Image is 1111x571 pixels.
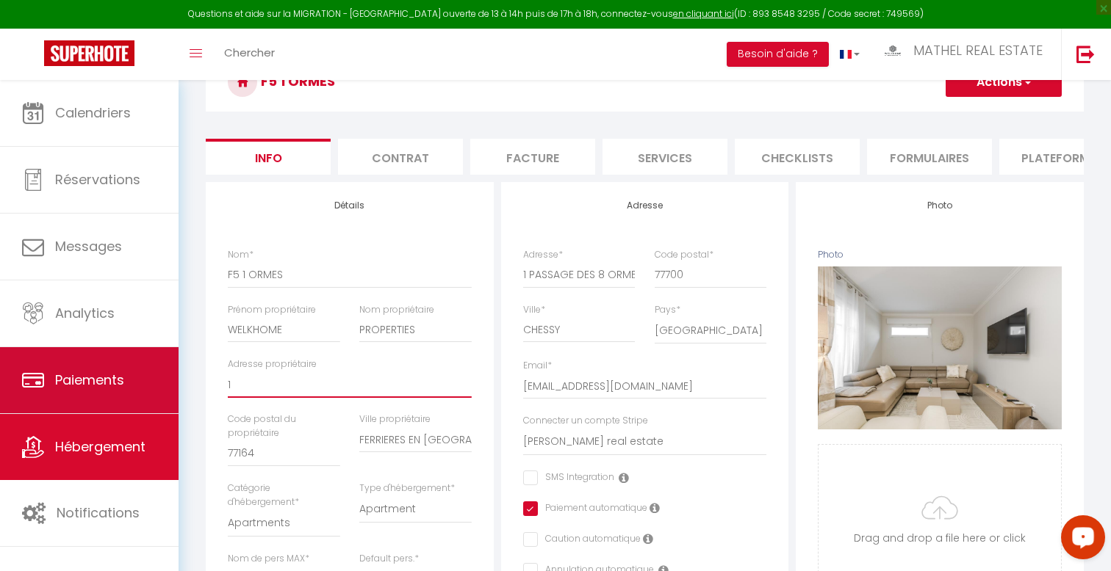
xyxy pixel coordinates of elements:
[206,53,1084,112] h3: F5 1 ORMES
[818,200,1062,211] h4: Photo
[55,437,145,456] span: Hébergement
[44,40,134,66] img: Super Booking
[523,248,563,262] label: Adresse
[228,552,309,566] label: Nom de pers MAX
[538,532,641,548] label: Caution automatique
[55,103,131,122] span: Calendriers
[359,481,455,495] label: Type d'hébergement
[57,503,140,522] span: Notifications
[655,248,713,262] label: Code postal
[1049,509,1111,571] iframe: LiveChat chat widget
[538,501,647,517] label: Paiement automatique
[913,41,1043,59] span: MATHEL REAL ESTATE
[523,200,767,211] h4: Adresse
[55,170,140,189] span: Réservations
[338,139,463,175] li: Contrat
[206,139,331,175] li: Info
[818,248,844,262] label: Photo
[655,303,680,317] label: Pays
[735,139,860,175] li: Checklists
[55,237,122,255] span: Messages
[727,42,829,67] button: Besoin d'aide ?
[673,7,734,20] a: en cliquant ici
[867,139,992,175] li: Formulaires
[228,481,340,509] label: Catégorie d'hébergement
[882,42,904,60] img: ...
[224,45,275,60] span: Chercher
[523,303,545,317] label: Ville
[228,412,340,440] label: Code postal du propriétaire
[523,359,552,373] label: Email
[603,139,727,175] li: Services
[523,414,648,428] label: Connecter un compte Stripe
[1076,45,1095,63] img: logout
[359,552,419,566] label: Default pers.
[228,357,317,371] label: Adresse propriétaire
[228,248,254,262] label: Nom
[359,303,434,317] label: Nom propriétaire
[946,68,1062,97] button: Actions
[55,371,124,389] span: Paiements
[228,200,472,211] h4: Détails
[55,304,115,322] span: Analytics
[359,412,431,426] label: Ville propriétaire
[228,303,316,317] label: Prénom propriétaire
[213,29,286,80] a: Chercher
[470,139,595,175] li: Facture
[905,337,975,359] button: Supprimer
[871,29,1061,80] a: ... MATHEL REAL ESTATE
